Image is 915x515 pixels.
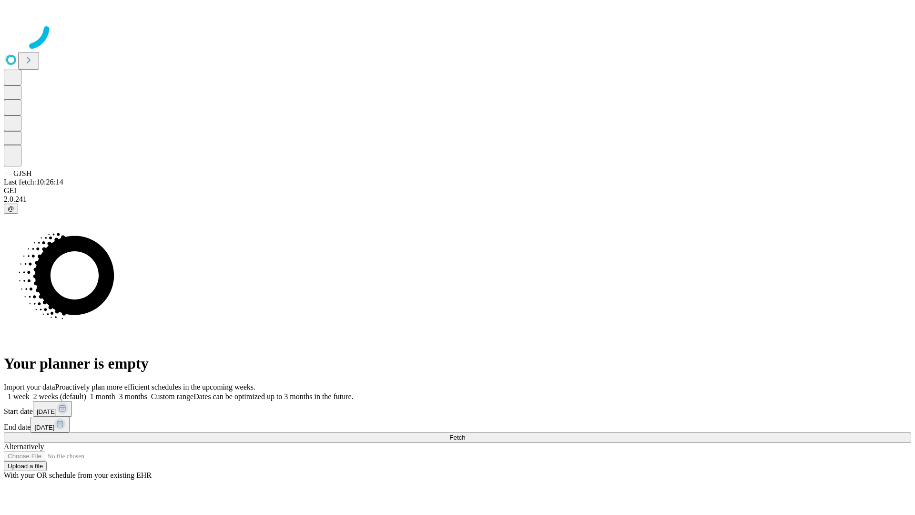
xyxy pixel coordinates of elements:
[119,392,147,401] span: 3 months
[34,424,54,431] span: [DATE]
[4,178,63,186] span: Last fetch: 10:26:14
[4,417,911,433] div: End date
[8,205,14,212] span: @
[4,383,55,391] span: Import your data
[33,401,72,417] button: [DATE]
[33,392,86,401] span: 2 weeks (default)
[449,434,465,441] span: Fetch
[4,433,911,443] button: Fetch
[4,195,911,204] div: 2.0.241
[4,471,152,479] span: With your OR schedule from your existing EHR
[37,408,57,415] span: [DATE]
[4,186,911,195] div: GEI
[30,417,70,433] button: [DATE]
[90,392,115,401] span: 1 month
[4,204,18,214] button: @
[4,355,911,372] h1: Your planner is empty
[151,392,193,401] span: Custom range
[4,401,911,417] div: Start date
[193,392,353,401] span: Dates can be optimized up to 3 months in the future.
[4,461,47,471] button: Upload a file
[4,443,44,451] span: Alternatively
[55,383,255,391] span: Proactively plan more efficient schedules in the upcoming weeks.
[8,392,30,401] span: 1 week
[13,169,31,177] span: GJSH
